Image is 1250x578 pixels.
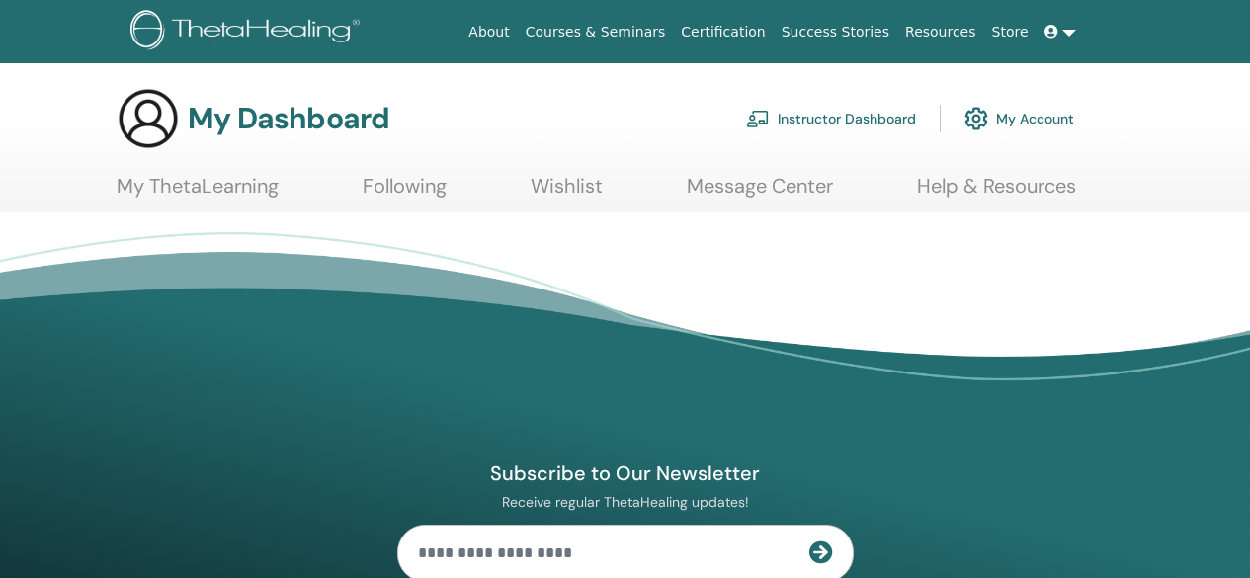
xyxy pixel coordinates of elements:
[397,493,854,511] p: Receive regular ThetaHealing updates!
[363,174,447,212] a: Following
[531,174,603,212] a: Wishlist
[964,102,988,135] img: cog.svg
[917,174,1076,212] a: Help & Resources
[117,174,279,212] a: My ThetaLearning
[984,14,1037,50] a: Store
[687,174,833,212] a: Message Center
[774,14,897,50] a: Success Stories
[130,10,367,54] img: logo.png
[964,97,1074,140] a: My Account
[673,14,773,50] a: Certification
[746,110,770,127] img: chalkboard-teacher.svg
[746,97,916,140] a: Instructor Dashboard
[518,14,674,50] a: Courses & Seminars
[188,101,389,136] h3: My Dashboard
[460,14,517,50] a: About
[397,460,854,486] h4: Subscribe to Our Newsletter
[117,87,180,150] img: generic-user-icon.jpg
[897,14,984,50] a: Resources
